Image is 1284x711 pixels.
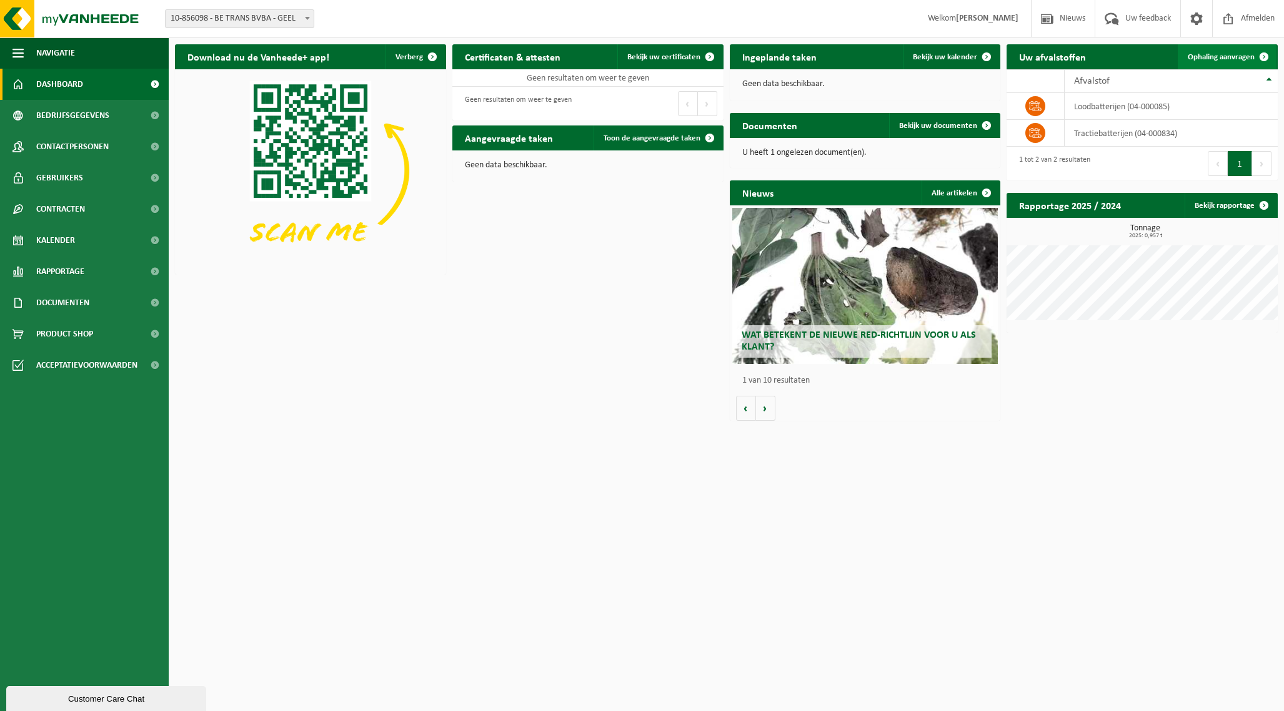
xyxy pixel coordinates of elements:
button: Verberg [386,44,445,69]
div: Geen resultaten om weer te geven [459,90,572,117]
a: Bekijk uw kalender [903,44,999,69]
span: Kalender [36,225,75,256]
p: 1 van 10 resultaten [742,376,995,385]
td: tractiebatterijen (04-000834) [1065,120,1278,147]
a: Bekijk rapportage [1185,193,1277,218]
h2: Download nu de Vanheede+ app! [175,44,342,69]
h2: Ingeplande taken [730,44,829,69]
h2: Certificaten & attesten [452,44,573,69]
span: Bekijk uw kalender [913,53,977,61]
td: loodbatterijen (04-000085) [1065,93,1278,120]
button: Previous [678,91,698,116]
a: Bekijk uw documenten [889,113,999,138]
div: 1 tot 2 van 2 resultaten [1013,150,1090,177]
a: Alle artikelen [922,180,999,205]
button: 1 [1228,151,1252,176]
h3: Tonnage [1013,224,1278,239]
h2: Aangevraagde taken [452,125,565,150]
p: U heeft 1 ongelezen document(en). [742,149,988,157]
h2: Nieuws [730,180,786,205]
span: Afvalstof [1074,76,1110,86]
p: Geen data beschikbaar. [742,80,988,89]
span: Documenten [36,287,89,318]
span: Bedrijfsgegevens [36,100,109,131]
span: Contactpersonen [36,131,109,162]
span: 2025: 0,957 t [1013,233,1278,239]
a: Bekijk uw certificaten [617,44,722,69]
span: Contracten [36,194,85,225]
h2: Uw afvalstoffen [1007,44,1098,69]
span: Product Shop [36,318,93,350]
span: Rapportage [36,256,84,287]
span: 10-856098 - BE TRANS BVBA - GEEL [166,10,314,27]
strong: [PERSON_NAME] [956,14,1018,23]
span: Navigatie [36,37,75,69]
h2: Documenten [730,113,810,137]
td: Geen resultaten om weer te geven [452,69,724,87]
p: Geen data beschikbaar. [465,161,711,170]
iframe: chat widget [6,684,209,711]
button: Previous [1208,151,1228,176]
span: Verberg [396,53,423,61]
button: Vorige [736,396,756,421]
span: Bekijk uw certificaten [627,53,700,61]
a: Ophaling aanvragen [1178,44,1277,69]
span: 10-856098 - BE TRANS BVBA - GEEL [165,9,314,28]
a: Wat betekent de nieuwe RED-richtlijn voor u als klant? [732,208,998,364]
a: Toon de aangevraagde taken [594,125,722,150]
span: Gebruikers [36,162,83,194]
span: Toon de aangevraagde taken [604,134,700,142]
span: Ophaling aanvragen [1188,53,1255,61]
span: Wat betekent de nieuwe RED-richtlijn voor u als klant? [742,330,976,352]
h2: Rapportage 2025 / 2024 [1007,193,1133,217]
button: Next [698,91,717,116]
button: Volgende [756,396,775,421]
span: Acceptatievoorwaarden [36,350,137,381]
button: Next [1252,151,1272,176]
img: Download de VHEPlus App [175,69,446,272]
span: Bekijk uw documenten [899,122,977,130]
span: Dashboard [36,69,83,100]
